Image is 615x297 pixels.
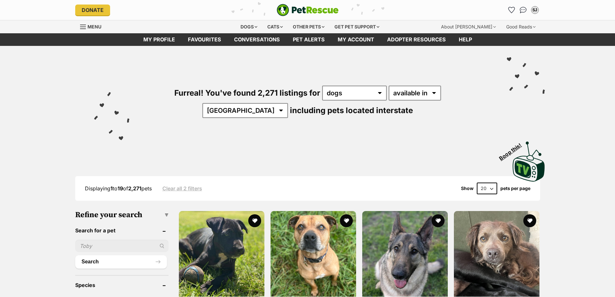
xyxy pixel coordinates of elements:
div: SJ [532,7,538,13]
button: My account [530,5,540,15]
strong: 1 [110,185,113,192]
a: PetRescue [277,4,339,16]
a: My account [331,33,381,46]
a: Donate [75,5,110,16]
img: logo-e224e6f780fb5917bec1dbf3a21bbac754714ae5b6737aabdf751b685950b380.svg [277,4,339,16]
a: Favourites [181,33,228,46]
span: Show [461,186,474,191]
a: Pet alerts [286,33,331,46]
img: Rosa - German Shepherd Dog [362,211,448,297]
a: Adopter resources [381,33,452,46]
button: favourite [432,214,445,227]
img: Bruder - Staffordshire Bull Terrier Dog [271,211,356,297]
a: conversations [228,33,286,46]
button: favourite [523,214,536,227]
header: Species [75,282,169,288]
img: PetRescue TV logo [513,142,545,182]
button: favourite [248,214,261,227]
a: Favourites [507,5,517,15]
input: Toby [75,240,169,252]
div: About [PERSON_NAME] [436,20,500,33]
strong: 2,271 [128,185,141,192]
span: including pets located interstate [290,106,413,115]
a: Clear all 2 filters [162,186,202,191]
div: Dogs [236,20,262,33]
label: pets per page [500,186,530,191]
span: Displaying to of pets [85,185,152,192]
img: chat-41dd97257d64d25036548639549fe6c8038ab92f7586957e7f3b1b290dea8141.svg [520,7,527,13]
div: Get pet support [330,20,384,33]
button: Search [75,255,167,268]
button: favourite [340,214,353,227]
a: Help [452,33,478,46]
header: Search for a pet [75,228,169,233]
div: Cats [263,20,287,33]
img: Lawson - Mixed breed Dog [179,211,264,297]
div: Good Reads [502,20,540,33]
a: My profile [137,33,181,46]
span: Boop this! [498,138,528,161]
h3: Refine your search [75,210,169,219]
img: Fratello - Dachshund x Border Collie Dog [454,211,539,297]
strong: 19 [118,185,123,192]
a: Boop this! [513,136,545,183]
span: Menu [87,24,101,29]
a: Conversations [518,5,528,15]
a: Menu [80,20,106,32]
div: Other pets [288,20,329,33]
ul: Account quick links [507,5,540,15]
span: Furreal! You've found 2,271 listings for [174,88,320,98]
